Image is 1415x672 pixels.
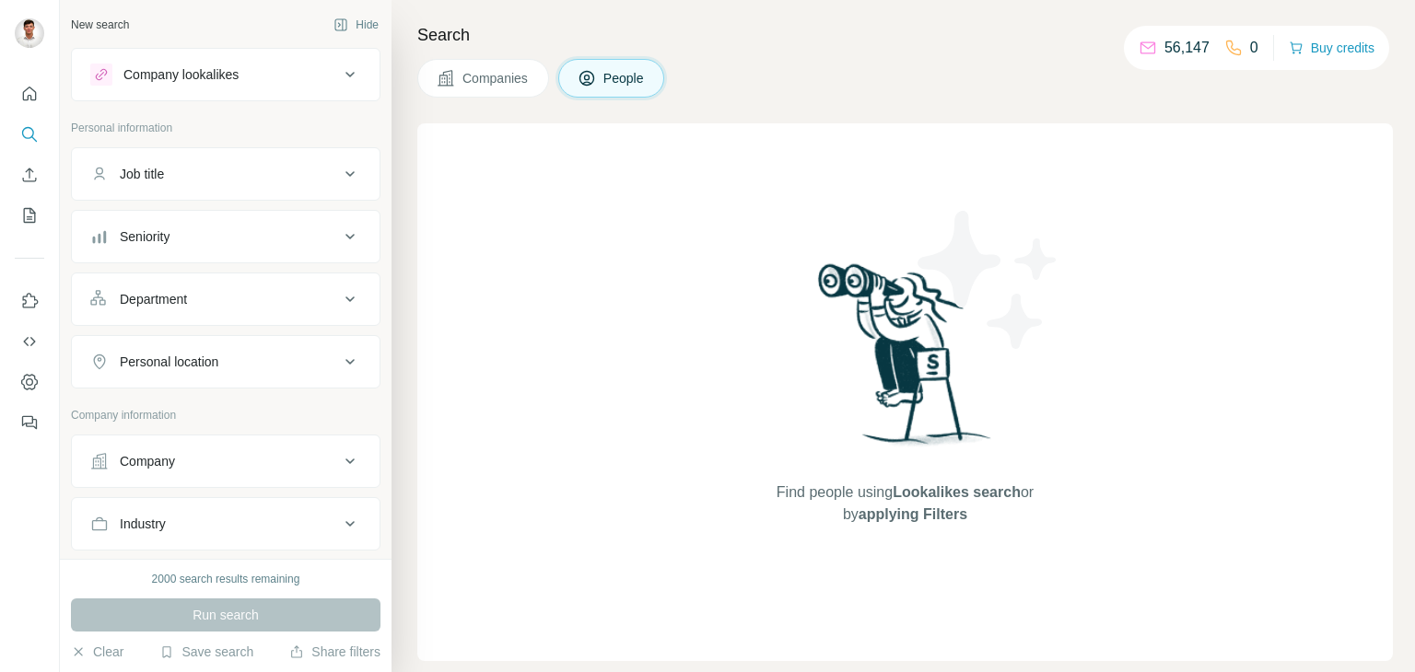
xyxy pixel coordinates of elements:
[71,120,380,136] p: Personal information
[72,439,380,483] button: Company
[321,11,392,39] button: Hide
[859,506,967,522] span: applying Filters
[152,571,300,587] div: 2000 search results remaining
[71,17,129,33] div: New search
[71,407,380,423] p: Company information
[159,643,253,661] button: Save search
[120,165,164,183] div: Job title
[417,22,1393,48] h4: Search
[1250,37,1258,59] p: 0
[462,69,530,87] span: Companies
[15,18,44,48] img: Avatar
[120,227,170,246] div: Seniority
[72,502,380,546] button: Industry
[71,643,123,661] button: Clear
[120,290,187,308] div: Department
[15,118,44,151] button: Search
[15,406,44,439] button: Feedback
[72,214,380,259] button: Seniority
[72,52,380,97] button: Company lookalikes
[15,158,44,191] button: Enrich CSV
[120,515,166,533] div: Industry
[123,65,239,84] div: Company lookalikes
[15,77,44,110] button: Quick start
[15,365,44,399] button: Dashboard
[72,340,380,384] button: Personal location
[72,277,380,321] button: Department
[120,452,175,470] div: Company
[810,259,1001,464] img: Surfe Illustration - Woman searching with binoculars
[893,484,1021,500] span: Lookalikes search
[15,199,44,232] button: My lists
[289,643,380,661] button: Share filters
[906,197,1071,363] img: Surfe Illustration - Stars
[15,325,44,358] button: Use Surfe API
[15,284,44,318] button: Use Surfe on LinkedIn
[757,481,1052,526] span: Find people using or by
[603,69,646,87] span: People
[120,353,218,371] div: Personal location
[72,152,380,196] button: Job title
[1164,37,1210,59] p: 56,147
[1289,35,1374,61] button: Buy credits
